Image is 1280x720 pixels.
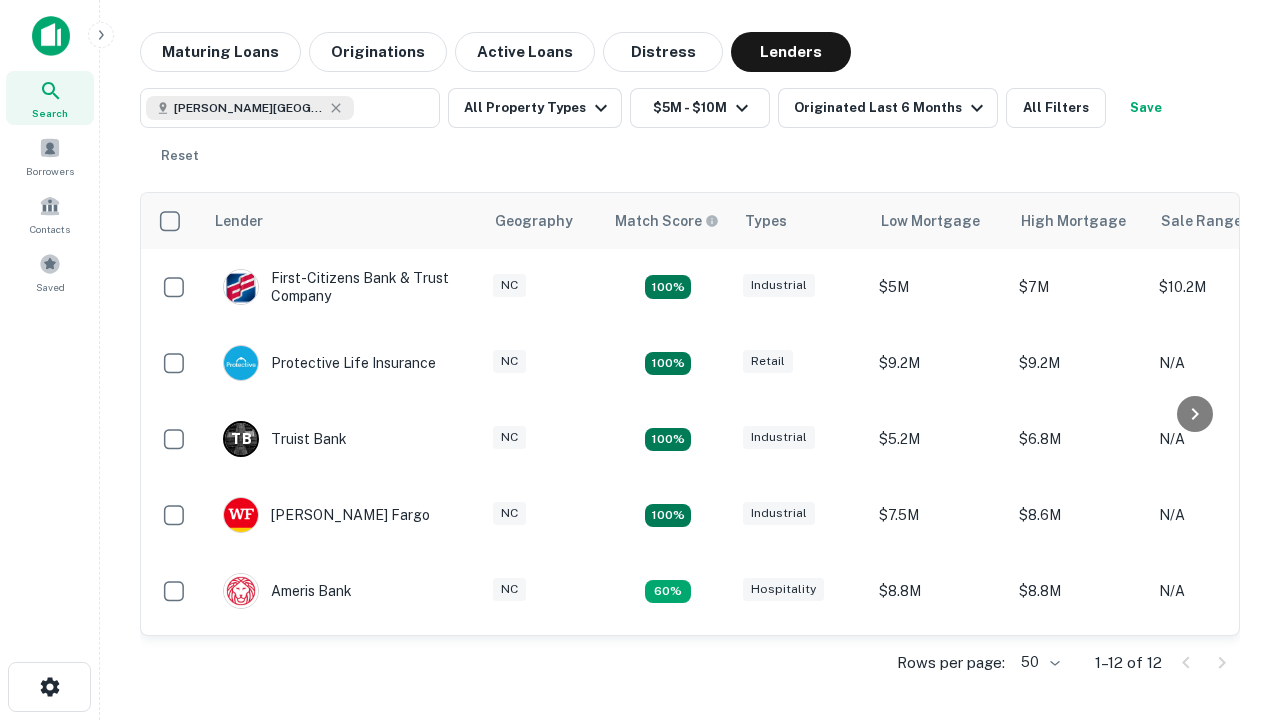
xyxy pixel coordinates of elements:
[869,477,1009,553] td: $7.5M
[743,502,815,525] div: Industrial
[869,401,1009,477] td: $5.2M
[223,269,463,305] div: First-citizens Bank & Trust Company
[495,209,573,233] div: Geography
[743,426,815,449] div: Industrial
[203,193,483,249] th: Lender
[630,88,770,128] button: $5M - $10M
[745,209,787,233] div: Types
[224,498,258,532] img: picture
[869,193,1009,249] th: Low Mortgage
[603,32,723,72] button: Distress
[881,209,980,233] div: Low Mortgage
[224,574,258,608] img: picture
[743,274,815,297] div: Industrial
[231,429,251,450] p: T B
[6,71,94,125] a: Search
[215,209,263,233] div: Lender
[1009,249,1149,325] td: $7M
[1009,477,1149,553] td: $8.6M
[794,96,989,120] div: Originated Last 6 Months
[1021,209,1126,233] div: High Mortgage
[174,99,324,117] span: [PERSON_NAME][GEOGRAPHIC_DATA], [GEOGRAPHIC_DATA]
[223,421,347,457] div: Truist Bank
[6,245,94,299] a: Saved
[224,270,258,304] img: picture
[224,346,258,380] img: picture
[493,426,526,449] div: NC
[778,88,998,128] button: Originated Last 6 Months
[869,553,1009,629] td: $8.8M
[869,249,1009,325] td: $5M
[32,105,68,121] span: Search
[483,193,603,249] th: Geography
[1180,496,1280,592] iframe: Chat Widget
[645,352,691,376] div: Matching Properties: 2, hasApolloMatch: undefined
[148,136,212,176] button: Reset
[1009,553,1149,629] td: $8.8M
[223,573,352,609] div: Ameris Bank
[6,187,94,241] a: Contacts
[223,497,430,533] div: [PERSON_NAME] Fargo
[1006,88,1106,128] button: All Filters
[493,578,526,601] div: NC
[1009,401,1149,477] td: $6.8M
[1095,651,1162,675] p: 1–12 of 12
[448,88,622,128] button: All Property Types
[223,345,436,381] div: Protective Life Insurance
[1009,325,1149,401] td: $9.2M
[309,32,447,72] button: Originations
[615,210,715,232] h6: Match Score
[1013,648,1063,677] div: 50
[743,350,793,373] div: Retail
[26,163,74,179] span: Borrowers
[897,651,1005,675] p: Rows per page:
[36,279,65,295] span: Saved
[1161,209,1242,233] div: Sale Range
[6,129,94,183] a: Borrowers
[455,32,595,72] button: Active Loans
[493,350,526,373] div: NC
[493,274,526,297] div: NC
[645,504,691,528] div: Matching Properties: 2, hasApolloMatch: undefined
[645,580,691,604] div: Matching Properties: 1, hasApolloMatch: undefined
[1114,88,1178,128] button: Save your search to get updates of matches that match your search criteria.
[733,193,869,249] th: Types
[869,325,1009,401] td: $9.2M
[30,221,70,237] span: Contacts
[645,275,691,299] div: Matching Properties: 2, hasApolloMatch: undefined
[1009,629,1149,705] td: $9.2M
[615,210,719,232] div: Capitalize uses an advanced AI algorithm to match your search with the best lender. The match sco...
[645,428,691,452] div: Matching Properties: 3, hasApolloMatch: undefined
[869,629,1009,705] td: $9.2M
[603,193,733,249] th: Capitalize uses an advanced AI algorithm to match your search with the best lender. The match sco...
[493,502,526,525] div: NC
[140,32,301,72] button: Maturing Loans
[32,16,70,56] img: capitalize-icon.png
[1009,193,1149,249] th: High Mortgage
[743,578,824,601] div: Hospitality
[731,32,851,72] button: Lenders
